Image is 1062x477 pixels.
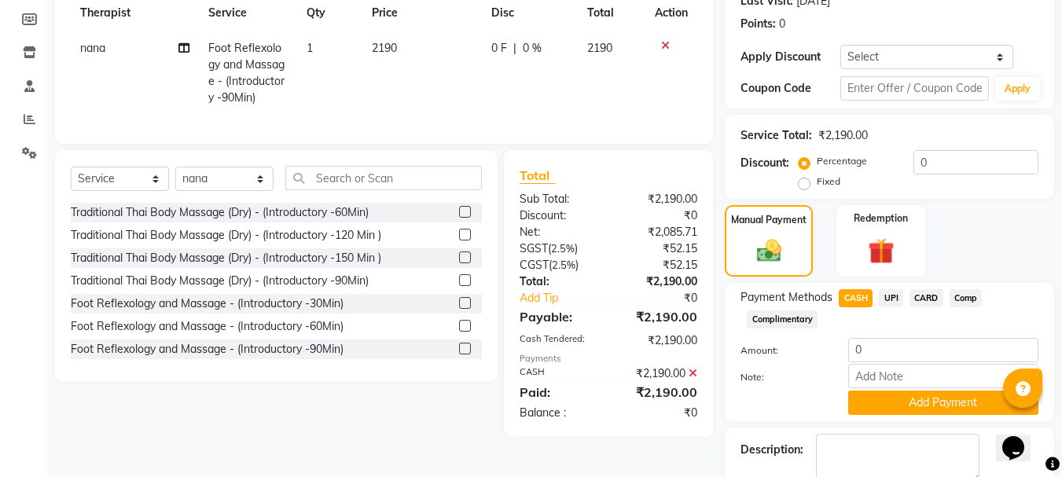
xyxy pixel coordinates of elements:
[747,310,818,328] span: Complimentary
[307,41,313,55] span: 1
[879,289,903,307] span: UPI
[740,442,803,458] div: Description:
[491,40,507,57] span: 0 F
[508,257,608,273] div: ( )
[208,41,285,105] span: Foot Reflexology and Massage - (Introductory -90Min)
[995,77,1040,101] button: Apply
[587,41,612,55] span: 2190
[817,154,867,168] label: Percentage
[520,241,548,255] span: SGST
[608,273,709,290] div: ₹2,190.00
[740,289,832,306] span: Payment Methods
[71,295,344,312] div: Foot Reflexology and Massage - (Introductory -30Min)
[71,204,369,221] div: Traditional Thai Body Massage (Dry) - (Introductory -60Min)
[551,242,575,255] span: 2.5%
[508,365,608,382] div: CASH
[854,211,908,226] label: Redemption
[996,414,1046,461] iframe: chat widget
[508,290,625,306] a: Add Tip
[608,240,709,257] div: ₹52.15
[372,41,397,55] span: 2190
[626,290,710,306] div: ₹0
[848,391,1038,415] button: Add Payment
[840,76,989,101] input: Enter Offer / Coupon Code
[508,224,608,240] div: Net:
[839,289,873,307] span: CASH
[909,289,943,307] span: CARD
[608,307,709,326] div: ₹2,190.00
[552,259,575,271] span: 2.5%
[80,41,105,55] span: nana
[608,365,709,382] div: ₹2,190.00
[608,332,709,349] div: ₹2,190.00
[608,191,709,207] div: ₹2,190.00
[740,49,840,65] div: Apply Discount
[508,273,608,290] div: Total:
[950,289,983,307] span: Comp
[848,364,1038,388] input: Add Note
[740,16,776,32] div: Points:
[608,405,709,421] div: ₹0
[508,383,608,402] div: Paid:
[740,80,840,97] div: Coupon Code
[285,166,482,190] input: Search or Scan
[608,383,709,402] div: ₹2,190.00
[817,174,840,189] label: Fixed
[860,235,902,267] img: _gift.svg
[513,40,516,57] span: |
[508,191,608,207] div: Sub Total:
[508,207,608,224] div: Discount:
[71,250,381,266] div: Traditional Thai Body Massage (Dry) - (Introductory -150 Min )
[71,318,344,335] div: Foot Reflexology and Massage - (Introductory -60Min)
[608,224,709,240] div: ₹2,085.71
[508,332,608,349] div: Cash Tendered:
[71,273,369,289] div: Traditional Thai Body Massage (Dry) - (Introductory -90Min)
[818,127,868,144] div: ₹2,190.00
[71,341,344,358] div: Foot Reflexology and Massage - (Introductory -90Min)
[740,127,812,144] div: Service Total:
[729,343,836,358] label: Amount:
[520,352,697,365] div: Payments
[608,207,709,224] div: ₹0
[523,40,542,57] span: 0 %
[779,16,785,32] div: 0
[508,405,608,421] div: Balance :
[508,307,608,326] div: Payable:
[508,240,608,257] div: ( )
[729,370,836,384] label: Note:
[520,167,556,184] span: Total
[848,338,1038,362] input: Amount
[731,213,807,227] label: Manual Payment
[740,155,789,171] div: Discount:
[749,237,789,265] img: _cash.svg
[71,227,381,244] div: Traditional Thai Body Massage (Dry) - (Introductory -120 Min )
[608,257,709,273] div: ₹52.15
[520,258,549,272] span: CGST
